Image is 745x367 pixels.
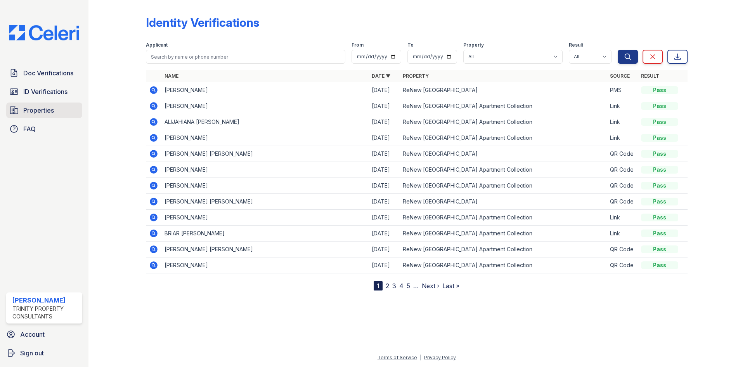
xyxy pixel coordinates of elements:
div: Pass [641,134,678,142]
td: [DATE] [369,242,400,257]
input: Search by name or phone number [146,50,345,64]
a: 3 [392,282,396,290]
td: [DATE] [369,178,400,194]
span: FAQ [23,124,36,134]
td: PMS [607,82,638,98]
div: Trinity Property Consultants [12,305,79,320]
div: Pass [641,150,678,158]
td: QR Code [607,178,638,194]
td: [PERSON_NAME] [PERSON_NAME] [161,242,369,257]
td: Link [607,130,638,146]
td: QR Code [607,257,638,273]
td: [PERSON_NAME] [161,82,369,98]
td: QR Code [607,242,638,257]
td: ReNew [GEOGRAPHIC_DATA] Apartment Collection [400,226,607,242]
div: Pass [641,230,678,237]
a: 2 [386,282,389,290]
a: 4 [399,282,404,290]
td: Link [607,98,638,114]
td: [DATE] [369,82,400,98]
a: Next › [422,282,439,290]
span: Sign out [20,348,44,358]
td: ReNew [GEOGRAPHIC_DATA] [400,194,607,210]
td: ReNew [GEOGRAPHIC_DATA] Apartment Collection [400,210,607,226]
div: | [420,355,421,360]
label: Property [463,42,484,48]
div: Identity Verifications [146,16,259,30]
div: Pass [641,214,678,221]
div: Pass [641,102,678,110]
td: QR Code [607,146,638,162]
div: Pass [641,245,678,253]
td: BRIAR [PERSON_NAME] [161,226,369,242]
td: ReNew [GEOGRAPHIC_DATA] Apartment Collection [400,130,607,146]
div: 1 [374,281,383,290]
td: Link [607,210,638,226]
div: Pass [641,261,678,269]
td: [PERSON_NAME] [PERSON_NAME] [161,194,369,210]
div: [PERSON_NAME] [12,296,79,305]
a: Account [3,327,85,342]
span: Doc Verifications [23,68,73,78]
td: [PERSON_NAME] [161,257,369,273]
td: ReNew [GEOGRAPHIC_DATA] Apartment Collection [400,98,607,114]
td: ReNew [GEOGRAPHIC_DATA] Apartment Collection [400,178,607,194]
td: ReNew [GEOGRAPHIC_DATA] Apartment Collection [400,114,607,130]
a: Result [641,73,659,79]
td: [PERSON_NAME] [161,130,369,146]
label: Applicant [146,42,168,48]
td: [DATE] [369,146,400,162]
td: ReNew [GEOGRAPHIC_DATA] Apartment Collection [400,257,607,273]
td: [DATE] [369,226,400,242]
td: [PERSON_NAME] [PERSON_NAME] [161,146,369,162]
a: Property [403,73,429,79]
td: [DATE] [369,194,400,210]
div: Pass [641,118,678,126]
a: Privacy Policy [424,355,456,360]
label: From [352,42,364,48]
td: [PERSON_NAME] [161,210,369,226]
div: Pass [641,166,678,174]
td: [DATE] [369,114,400,130]
span: Properties [23,106,54,115]
a: FAQ [6,121,82,137]
a: Doc Verifications [6,65,82,81]
img: CE_Logo_Blue-a8612792a0a2168367f1c8372b55b34899dd931a85d93a1a3d3e32e68fde9ad4.png [3,25,85,40]
a: Last » [442,282,459,290]
a: Date ▼ [372,73,390,79]
label: To [407,42,414,48]
td: [PERSON_NAME] [161,178,369,194]
a: Source [610,73,630,79]
div: Pass [641,86,678,94]
td: [PERSON_NAME] [161,98,369,114]
td: [DATE] [369,98,400,114]
td: QR Code [607,162,638,178]
td: ALIJAHIANA [PERSON_NAME] [161,114,369,130]
td: Link [607,114,638,130]
span: … [413,281,419,290]
td: ReNew [GEOGRAPHIC_DATA] Apartment Collection [400,162,607,178]
td: ReNew [GEOGRAPHIC_DATA] [400,82,607,98]
td: [PERSON_NAME] [161,162,369,178]
a: ID Verifications [6,84,82,99]
a: Sign out [3,345,85,361]
td: [DATE] [369,162,400,178]
td: ReNew [GEOGRAPHIC_DATA] [400,146,607,162]
a: Properties [6,103,82,118]
span: Account [20,330,45,339]
td: QR Code [607,194,638,210]
div: Pass [641,198,678,205]
td: [DATE] [369,130,400,146]
span: ID Verifications [23,87,68,96]
td: ReNew [GEOGRAPHIC_DATA] Apartment Collection [400,242,607,257]
a: Name [165,73,178,79]
a: 5 [407,282,410,290]
td: Link [607,226,638,242]
td: [DATE] [369,257,400,273]
label: Result [569,42,583,48]
td: [DATE] [369,210,400,226]
div: Pass [641,182,678,190]
a: Terms of Service [378,355,417,360]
